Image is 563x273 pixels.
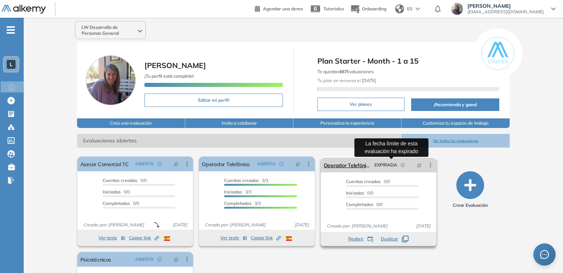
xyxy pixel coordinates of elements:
span: Creado por: [PERSON_NAME] [80,222,147,228]
img: ESP [286,236,292,241]
span: [DATE] [170,222,190,228]
span: Tu plan se renueva el [317,78,376,83]
button: pushpin [411,159,427,171]
span: Cuentas creadas [103,178,137,183]
a: Agendar una demo [255,4,303,13]
span: [EMAIL_ADDRESS][DOMAIN_NAME] [467,9,544,15]
span: check-circle [279,162,284,166]
span: [DATE] [292,222,312,228]
span: Iniciadas [103,189,121,195]
span: Copiar link [251,235,281,241]
span: Completados [103,200,130,206]
span: Reabrir [348,236,364,242]
span: Agendar una demo [263,6,303,11]
span: pushpin [173,256,179,262]
span: Cuentas creadas [224,178,259,183]
span: 0/0 [346,190,373,196]
span: EXPIRADA [374,162,397,168]
span: Te quedan Evaluaciones [317,69,374,74]
span: pushpin [173,161,179,167]
span: ¡Tu perfil está completo! [144,73,194,79]
button: Duplicar [381,236,409,242]
img: world [395,4,404,13]
img: Foto de perfil [86,55,136,105]
span: ES [407,6,413,12]
button: pushpin [290,158,306,170]
button: Crea una evaluación [77,118,185,128]
span: Iniciadas [346,190,364,196]
span: check-circle [157,162,162,166]
span: pushpin [417,162,422,168]
span: Onboarding [362,6,386,11]
span: Iniciadas [224,189,242,195]
button: ¡Recomienda y gana! [411,98,500,111]
span: [PERSON_NAME] [144,61,206,70]
span: Copiar link [129,235,159,241]
button: pushpin [168,158,184,170]
span: Cuentas creadas [346,179,381,184]
button: Customiza tu espacio de trabajo [402,118,510,128]
span: field-time [401,163,405,167]
span: check-circle [157,257,162,262]
span: ABIERTA [135,161,154,167]
span: 0/0 [346,179,390,184]
span: Completados [224,200,251,206]
span: Evaluaciones abiertas [77,134,402,148]
span: 3/3 [224,200,261,206]
span: Duplicar [381,236,398,242]
span: LW Desarrollo de Personas General [81,24,136,36]
button: Onboarding [350,1,386,17]
span: ABIERTA [257,161,276,167]
a: Operador Telefónico Prueba [324,158,372,172]
span: 3/3 [224,189,251,195]
span: Creado por: [PERSON_NAME] [324,223,390,229]
span: Creado por: [PERSON_NAME] [202,222,269,228]
span: 0/0 [103,200,139,206]
span: Tutoriales [323,6,344,11]
img: arrow [416,7,420,10]
span: Plan Starter - Month - 1 a 15 [317,55,500,67]
button: Editar mi perfil [144,94,283,107]
img: Logo [1,5,46,14]
button: Personaliza la experiencia [293,118,402,128]
span: 0/0 [346,202,383,207]
span: Crear Evaluación [453,202,488,209]
div: La fecha límite de esta evaluación ha expirado [354,138,429,157]
button: Ver tests [99,233,125,242]
button: Reabrir [348,236,373,242]
span: message [540,250,549,259]
button: Copiar link [251,233,281,242]
span: [PERSON_NAME] [467,3,544,9]
a: Asesor Comercial TC [80,156,129,171]
button: Ver tests [220,233,247,242]
span: 3/3 [224,178,268,183]
span: L [10,61,13,67]
b: 497 [339,69,347,74]
i: - [7,29,15,31]
span: ABIERTA [135,256,154,263]
img: ESP [164,236,170,241]
span: 0/0 [103,178,147,183]
span: Completados [346,202,373,207]
button: Ver todas las evaluaciones [402,134,510,148]
span: [DATE] [413,223,433,229]
button: pushpin [168,253,184,265]
button: Crear Evaluación [453,171,488,209]
button: Invita a colaborar [185,118,293,128]
button: Ver planes [317,98,404,111]
button: Copiar link [129,233,159,242]
a: Psicotécnicos [80,252,111,267]
span: pushpin [295,161,300,167]
a: Operador Telefónico [202,156,250,171]
b: [DATE] [361,78,376,83]
span: 0/0 [103,189,130,195]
